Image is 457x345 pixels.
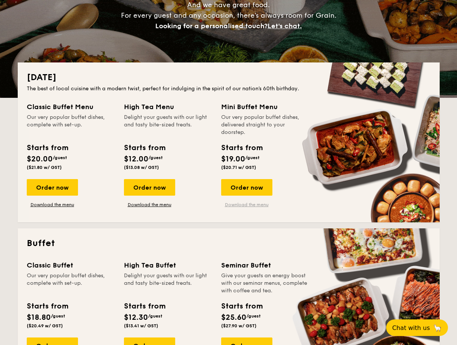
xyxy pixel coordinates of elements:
[221,142,262,154] div: Starts from
[221,114,309,136] div: Our very popular buffet dishes, delivered straight to your doorstep.
[27,165,62,170] span: ($21.80 w/ GST)
[433,324,442,332] span: 🦙
[221,202,272,208] a: Download the menu
[27,313,51,322] span: $18.80
[27,179,78,196] div: Order now
[124,272,212,295] div: Delight your guests with our light and tasty bite-sized treats.
[27,85,431,93] div: The best of local cuisine with a modern twist, perfect for indulging in the spirit of our nation’...
[124,260,212,271] div: High Tea Buffet
[27,260,115,271] div: Classic Buffet
[246,313,261,319] span: /guest
[27,155,53,164] span: $20.00
[124,313,148,322] span: $12.30
[221,165,256,170] span: ($20.71 w/ GST)
[124,323,158,328] span: ($13.41 w/ GST)
[386,319,448,336] button: Chat with us🦙
[245,155,260,160] span: /guest
[155,22,267,30] span: Looking for a personalised touch?
[221,323,257,328] span: ($27.90 w/ GST)
[221,260,309,271] div: Seminar Buffet
[27,71,431,84] h2: [DATE]
[221,313,246,322] span: $25.60
[124,179,175,196] div: Order now
[51,313,65,319] span: /guest
[53,155,67,160] span: /guest
[27,102,115,112] div: Classic Buffet Menu
[124,301,165,312] div: Starts from
[121,1,336,30] span: And we have great food. For every guest and any occasion, there’s always room for Grain.
[148,313,162,319] span: /guest
[392,324,430,331] span: Chat with us
[27,202,78,208] a: Download the menu
[124,202,175,208] a: Download the menu
[124,102,212,112] div: High Tea Menu
[148,155,163,160] span: /guest
[221,272,309,295] div: Give your guests an energy boost with our seminar menus, complete with coffee and tea.
[27,323,63,328] span: ($20.49 w/ GST)
[124,165,159,170] span: ($13.08 w/ GST)
[27,114,115,136] div: Our very popular buffet dishes, complete with set-up.
[124,114,212,136] div: Delight your guests with our light and tasty bite-sized treats.
[27,237,431,249] h2: Buffet
[221,179,272,196] div: Order now
[221,155,245,164] span: $19.00
[124,155,148,164] span: $12.00
[27,272,115,295] div: Our very popular buffet dishes, complete with set-up.
[267,22,302,30] span: Let's chat.
[221,102,309,112] div: Mini Buffet Menu
[27,142,68,154] div: Starts from
[124,142,165,154] div: Starts from
[27,301,68,312] div: Starts from
[221,301,262,312] div: Starts from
